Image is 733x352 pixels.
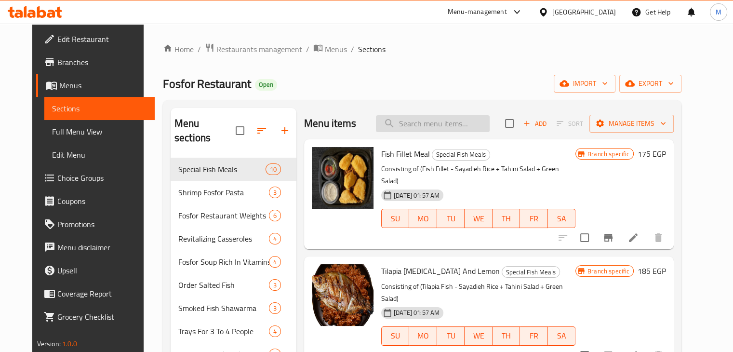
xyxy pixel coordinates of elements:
span: SU [386,212,405,226]
img: Fish Fillet Meal [312,147,373,209]
a: Menus [313,43,347,55]
div: items [269,302,281,314]
span: Select to update [574,228,595,248]
span: Trays For 3 To 4 People [178,325,269,337]
button: export [619,75,681,93]
a: Edit menu item [627,232,639,244]
span: TU [441,329,461,343]
p: Consisting of (Fish Fillet - Sayadieh Rice + Tahini Salad + Green Salad) [381,163,575,187]
span: 3 [269,304,280,313]
div: items [269,210,281,221]
button: delete [647,226,670,249]
button: SA [548,326,575,346]
div: Open [255,79,277,91]
span: Choice Groups [57,172,147,184]
div: Special Fish Meals [502,266,560,278]
li: / [351,43,354,55]
span: [DATE] 01:57 AM [390,191,443,200]
h2: Menu sections [174,116,236,145]
span: export [627,78,674,90]
a: Sections [44,97,155,120]
span: Special Fish Meals [178,163,266,175]
button: WE [465,326,492,346]
div: Fosfor Soup Rich In Vitamins4 [171,250,296,273]
span: FR [524,212,544,226]
span: WE [468,212,488,226]
span: 3 [269,281,280,290]
button: Add section [273,119,296,142]
div: Smoked Fish Shawarma3 [171,297,296,320]
span: Version: [37,338,61,350]
a: Menu disclaimer [36,236,155,259]
span: 6 [269,211,280,220]
span: Upsell [57,265,147,276]
span: 4 [269,234,280,244]
span: Order Salted Fish [178,279,269,291]
div: Fosfor Restaurant Weights6 [171,204,296,227]
span: Special Fish Meals [502,267,560,278]
span: Tilapia [MEDICAL_DATA] And Lemon [381,264,500,278]
div: items [269,279,281,291]
span: Manage items [597,118,666,130]
button: SU [381,326,409,346]
span: TH [496,212,516,226]
div: items [266,163,281,175]
a: Restaurants management [205,43,302,55]
div: items [269,187,281,198]
button: MO [409,209,437,228]
span: M [716,7,721,17]
button: FR [520,209,547,228]
span: Select all sections [230,121,250,141]
button: Manage items [589,115,674,133]
div: Menu-management [448,6,507,18]
img: Tilapia Fish Meal With Oil And Lemon [312,264,373,326]
span: Branch specific [584,149,633,159]
span: 4 [269,327,280,336]
a: Home [163,43,194,55]
span: Open [255,81,277,89]
a: Upsell [36,259,155,282]
button: Branch-specific-item [597,226,620,249]
span: Menus [59,80,147,91]
a: Grocery Checklist [36,305,155,328]
a: Promotions [36,213,155,236]
div: Revitalizing Casseroles4 [171,227,296,250]
span: TU [441,212,461,226]
div: items [269,233,281,244]
li: / [306,43,309,55]
div: Special Fish Meals [432,149,490,161]
button: FR [520,326,547,346]
span: SA [552,212,572,226]
span: Revitalizing Casseroles [178,233,269,244]
span: Sort sections [250,119,273,142]
div: items [269,256,281,268]
a: Choice Groups [36,166,155,190]
nav: breadcrumb [163,43,681,55]
span: Edit Restaurant [57,33,147,45]
span: Menus [325,43,347,55]
a: Edit Restaurant [36,27,155,51]
span: Fish Fillet Meal [381,147,430,161]
span: FR [524,329,544,343]
span: Sections [358,43,386,55]
h6: 175 EGP [638,147,666,161]
a: Branches [36,51,155,74]
div: Trays For 3 To 4 People4 [171,320,296,343]
li: / [198,43,201,55]
div: Fosfor Soup Rich In Vitamins [178,256,269,268]
button: TU [437,209,465,228]
span: Add item [520,116,550,131]
button: MO [409,326,437,346]
span: Fosfor Restaurant Weights [178,210,269,221]
span: Coverage Report [57,288,147,299]
span: Coupons [57,195,147,207]
span: Full Menu View [52,126,147,137]
span: TH [496,329,516,343]
a: Coverage Report [36,282,155,305]
span: Branch specific [584,267,633,276]
div: [GEOGRAPHIC_DATA] [552,7,616,17]
button: TU [437,326,465,346]
span: 3 [269,188,280,197]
